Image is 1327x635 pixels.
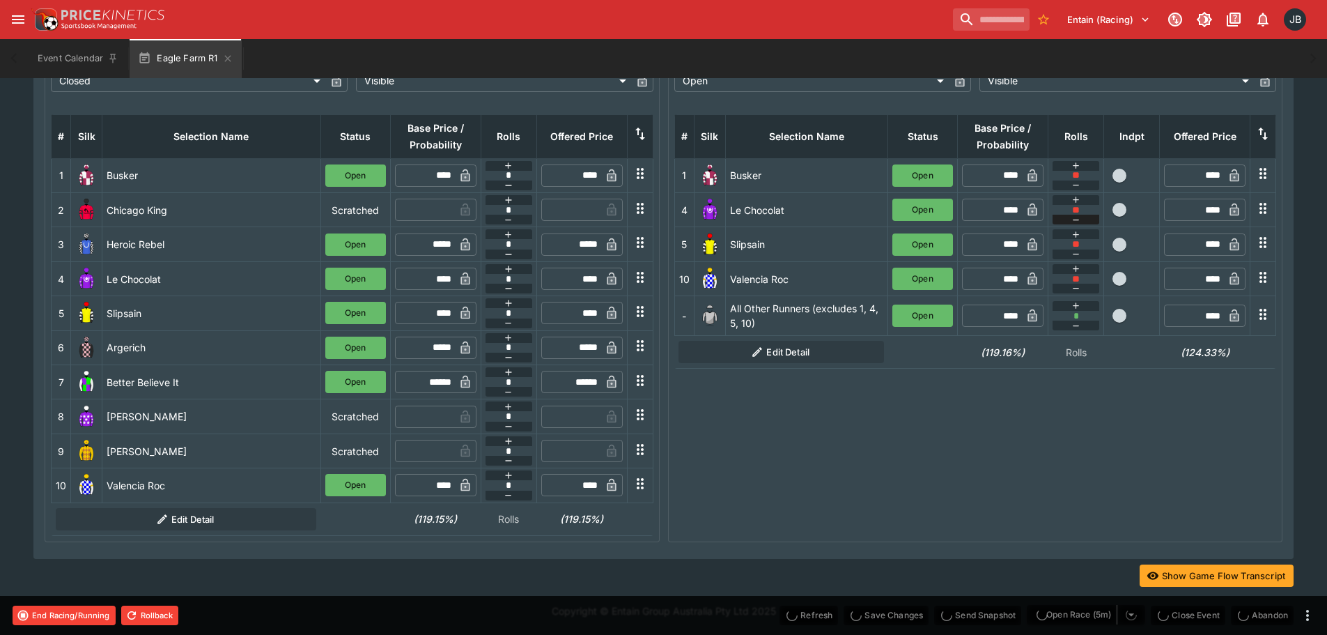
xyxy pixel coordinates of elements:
[325,302,386,324] button: Open
[325,268,386,290] button: Open
[674,70,949,92] div: Open
[52,434,71,468] td: 9
[394,512,476,526] h6: (119.15%)
[52,365,71,399] td: 7
[325,474,386,496] button: Open
[725,114,888,158] th: Selection Name
[52,399,71,434] td: 8
[1104,114,1160,158] th: Independent
[1053,345,1100,360] p: Rolls
[674,227,694,261] td: 5
[953,8,1030,31] input: search
[1299,607,1316,624] button: more
[674,296,694,336] td: -
[979,70,1254,92] div: Visible
[1192,7,1217,32] button: Toggle light/dark mode
[1059,8,1158,31] button: Select Tenant
[962,345,1044,360] h6: (119.16%)
[325,165,386,187] button: Open
[485,512,532,526] p: Rolls
[75,199,98,221] img: runner 2
[102,399,321,434] td: [PERSON_NAME]
[13,606,116,625] button: End Racing/Running
[892,305,953,327] button: Open
[725,296,888,336] td: All Other Runners (excludes 1, 4, 5, 10)
[694,114,725,158] th: Silk
[1164,345,1246,360] h6: (124.33%)
[536,114,627,158] th: Offered Price
[1250,7,1275,32] button: Notifications
[102,468,321,503] td: Valencia Roc
[1163,7,1188,32] button: Connected to PK
[699,305,721,327] img: blank-silk.png
[725,227,888,261] td: Slipsain
[725,193,888,227] td: Le Chocolat
[1048,114,1104,158] th: Rolls
[674,114,694,158] th: #
[75,165,98,187] img: runner 1
[102,330,321,365] td: Argerich
[31,6,59,33] img: PriceKinetics Logo
[75,302,98,324] img: runner 5
[725,261,888,296] td: Valencia Roc
[481,114,536,158] th: Rolls
[102,434,321,468] td: [PERSON_NAME]
[75,440,98,462] img: runner 9
[1231,607,1294,621] span: Mark an event as closed and abandoned.
[674,193,694,227] td: 4
[674,158,694,192] td: 1
[102,365,321,399] td: Better Believe It
[75,268,98,290] img: runner 4
[121,606,178,625] button: Rollback
[52,114,71,158] th: #
[958,114,1048,158] th: Base Price / Probability
[1221,7,1246,32] button: Documentation
[102,193,321,227] td: Chicago King
[61,10,164,20] img: PriceKinetics
[325,234,386,256] button: Open
[325,337,386,359] button: Open
[52,158,71,192] td: 1
[699,234,721,256] img: runner 5
[892,199,953,221] button: Open
[356,70,630,92] div: Visible
[52,296,71,330] td: 5
[699,165,721,187] img: runner 1
[75,234,98,256] img: runner 3
[52,330,71,365] td: 6
[6,7,31,32] button: open drawer
[1027,605,1145,625] div: split button
[52,261,71,296] td: 4
[130,39,241,78] button: Eagle Farm R1
[325,371,386,393] button: Open
[75,406,98,428] img: runner 8
[102,296,321,330] td: Slipsain
[1140,565,1294,587] button: Show Game Flow Transcript
[325,409,386,424] p: Scratched
[102,227,321,261] td: Heroic Rebel
[52,227,71,261] td: 3
[51,70,325,92] div: Closed
[1160,114,1250,158] th: Offered Price
[102,261,321,296] td: Le Chocolat
[1280,4,1310,35] button: Josh Brown
[29,39,127,78] button: Event Calendar
[892,234,953,256] button: Open
[674,261,694,296] td: 10
[678,341,884,363] button: Edit Detail
[75,337,98,359] img: runner 6
[725,158,888,192] td: Busker
[52,468,71,503] td: 10
[320,114,390,158] th: Status
[71,114,102,158] th: Silk
[75,371,98,393] img: runner 7
[102,158,321,192] td: Busker
[61,23,137,29] img: Sportsbook Management
[75,474,98,496] img: runner 10
[1284,8,1306,31] div: Josh Brown
[102,114,321,158] th: Selection Name
[52,193,71,227] td: 2
[325,203,386,217] p: Scratched
[1032,8,1055,31] button: No Bookmarks
[541,512,623,526] h6: (119.15%)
